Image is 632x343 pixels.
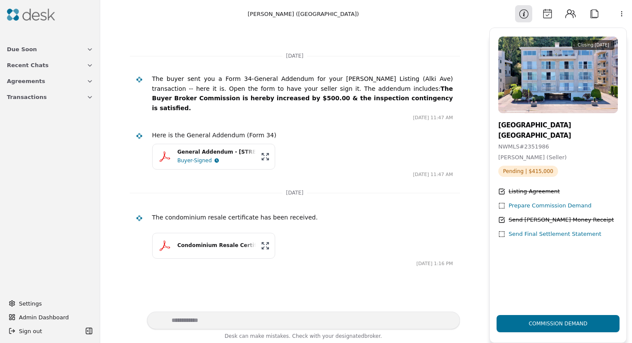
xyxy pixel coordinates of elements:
div: Listing Agreement [509,187,560,196]
img: Desk [135,132,143,139]
span: Transactions [7,93,47,102]
time: [DATE] 1:16 PM [416,260,453,268]
button: Sign out [5,324,83,338]
img: Desk [135,215,143,222]
button: Due Soon [2,41,98,57]
span: Sign out [19,327,42,336]
button: Admin Dashboard [5,310,95,324]
span: Agreements [7,77,45,86]
button: Transactions [2,89,98,105]
button: Agreements [2,73,98,89]
span: Pending | $415,000 [498,166,558,177]
div: Here is the General Addendum (Form 34) [152,130,453,140]
div: Send [PERSON_NAME] Money Receipt [509,216,614,225]
p: The buyer sent you a Form 34-General Addendum for your [PERSON_NAME] Listing (Alki Ave) transacti... [152,74,453,113]
span: Due Soon [7,45,37,54]
div: [GEOGRAPHIC_DATA] [498,120,618,130]
div: Send Final Settlement Statement [509,230,601,239]
span: [PERSON_NAME] (Seller) [498,154,567,161]
button: General Addendum - [STREET_ADDRESS]pdfBuyer-Signed [152,144,275,170]
span: Admin Dashboard [19,313,92,322]
div: Buyer-Signed [178,156,212,165]
p: The condominium resale certificate has been received. [152,213,453,222]
div: Condominium Resale Certificate [178,241,256,250]
img: Desk [7,9,55,21]
time: [DATE] 11:47 AM [413,114,453,122]
div: NWMLS # 2351986 [498,142,618,151]
span: [DATE] [282,52,307,60]
button: Condominium Resale Certificate [152,233,275,259]
div: Commission Demand [522,309,595,338]
button: Settings [5,297,95,310]
span: Settings [19,299,42,308]
img: Desk [135,76,143,83]
strong: The Buyer Broker Commission is hereby increased by $500.00 & the inspection contingency is satisf... [152,85,455,111]
span: [DATE] [282,188,307,197]
div: [PERSON_NAME] ([GEOGRAPHIC_DATA]) [248,9,359,19]
time: [DATE] 11:47 AM [413,171,453,179]
button: Commission Demand [497,315,620,332]
img: Property [498,37,618,113]
textarea: Write your prompt here [147,312,460,329]
button: Recent Chats [2,57,98,73]
span: designated [335,333,364,339]
div: Prepare Commission Demand [509,201,592,210]
span: Recent Chats [7,61,49,70]
div: [GEOGRAPHIC_DATA] [498,130,618,141]
div: General Addendum - [STREET_ADDRESS]pdf [178,148,256,156]
div: Desk can make mistakes. Check with your broker. [147,332,460,343]
div: Closing [DATE] [572,40,614,50]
